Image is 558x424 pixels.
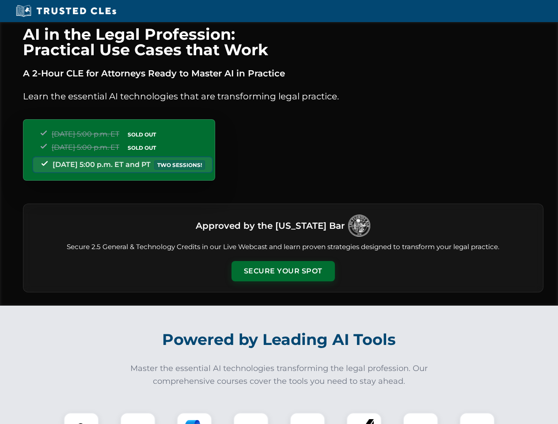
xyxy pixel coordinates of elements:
button: Secure Your Spot [232,261,335,281]
span: [DATE] 5:00 p.m. ET [52,130,119,138]
span: SOLD OUT [125,143,159,152]
span: SOLD OUT [125,130,159,139]
p: Master the essential AI technologies transforming the legal profession. Our comprehensive courses... [125,362,434,388]
h1: AI in the Legal Profession: Practical Use Cases that Work [23,26,543,57]
p: Learn the essential AI technologies that are transforming legal practice. [23,89,543,103]
img: Logo [348,215,370,237]
span: [DATE] 5:00 p.m. ET [52,143,119,151]
p: A 2-Hour CLE for Attorneys Ready to Master AI in Practice [23,66,543,80]
h3: Approved by the [US_STATE] Bar [196,218,345,234]
h2: Powered by Leading AI Tools [34,324,524,355]
img: Trusted CLEs [13,4,119,18]
p: Secure 2.5 General & Technology Credits in our Live Webcast and learn proven strategies designed ... [34,242,532,252]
